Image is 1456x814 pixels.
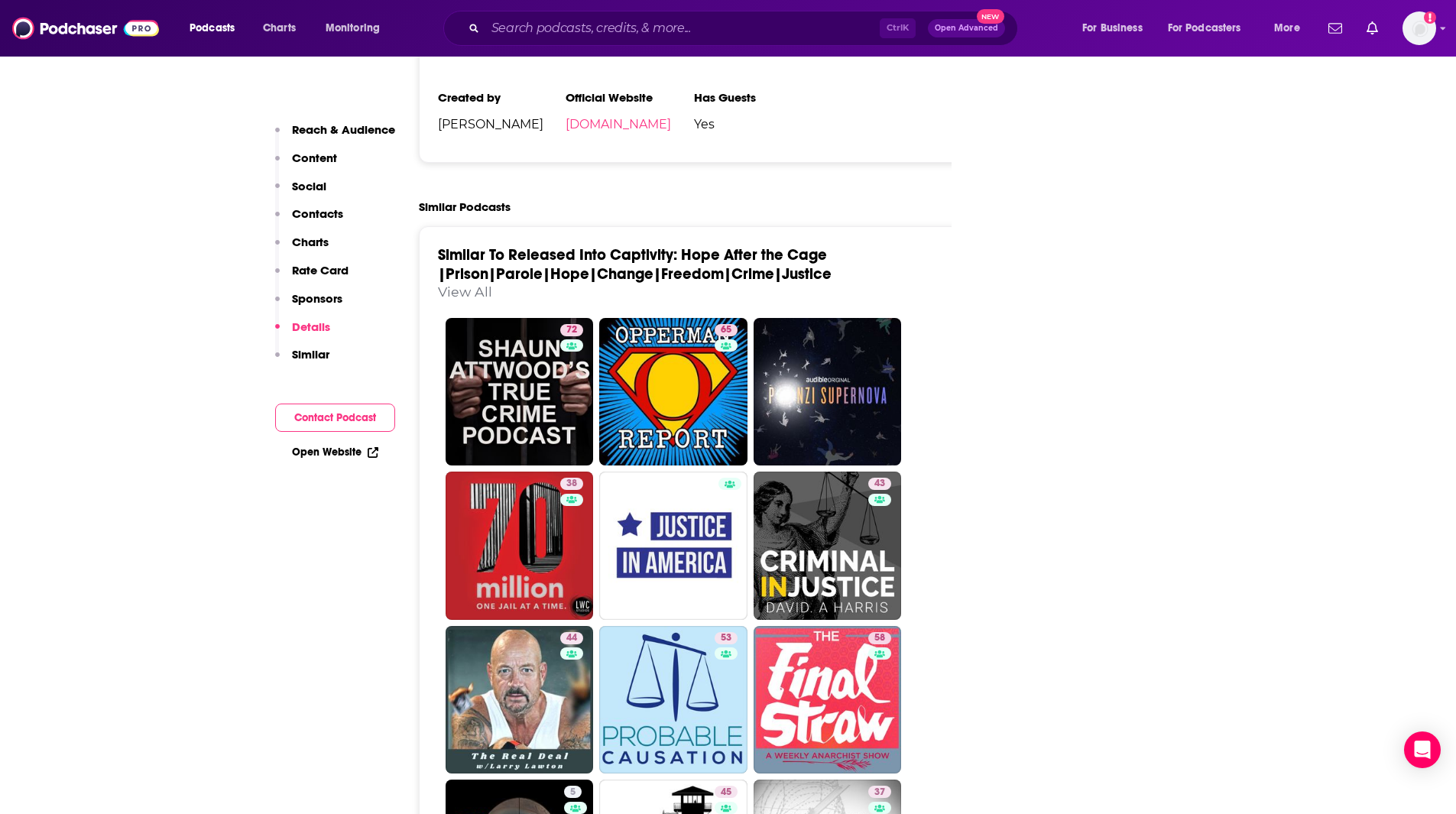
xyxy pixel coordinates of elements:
span: 65 [721,323,731,338]
a: 53 [715,632,738,644]
span: 72 [566,323,577,338]
input: Search podcasts, credits, & more... [485,16,880,41]
h3: Created by [438,90,566,105]
h2: Similar Podcasts [419,199,511,214]
a: 37 [868,786,891,798]
a: 38 [446,472,594,620]
button: Contact Podcast [275,404,395,432]
span: 43 [874,476,885,491]
button: Open AdvancedNew [928,19,1005,37]
span: For Podcasters [1168,18,1241,39]
span: Yes [694,117,822,131]
a: 58 [754,626,902,774]
a: 53 [599,626,747,774]
svg: Add a profile image [1424,11,1436,24]
button: Show profile menu [1402,11,1436,45]
span: 45 [721,785,731,800]
p: Contacts [292,206,343,221]
p: Social [292,179,326,193]
span: [PERSON_NAME] [438,117,566,131]
button: open menu [315,16,400,41]
p: Similar [292,347,329,362]
button: Content [275,151,337,179]
span: Monitoring [326,18,380,39]
button: Social [275,179,326,207]
a: 43 [754,472,902,620]
a: 72 [560,324,583,336]
h3: Has Guests [694,90,822,105]
a: 45 [715,786,738,798]
p: Rate Card [292,263,349,277]
div: Search podcasts, credits, & more... [458,11,1033,46]
span: New [977,9,1004,24]
a: Open Website [292,446,378,459]
button: open menu [1072,16,1162,41]
span: 37 [874,785,885,800]
button: open menu [179,16,255,41]
button: Rate Card [275,263,349,291]
button: Reach & Audience [275,122,395,151]
p: Content [292,151,337,165]
button: Details [275,319,330,348]
img: User Profile [1402,11,1436,45]
a: 43 [868,478,891,490]
button: Contacts [275,206,343,235]
a: 5 [564,786,582,798]
a: 38 [560,478,583,490]
a: Show notifications dropdown [1322,15,1348,41]
span: 53 [721,631,731,646]
a: 65 [599,318,747,466]
span: 5 [570,785,576,800]
span: 44 [566,631,577,646]
span: 58 [874,631,885,646]
button: Sponsors [275,291,342,319]
button: Charts [275,235,329,263]
p: Reach & Audience [292,122,395,137]
span: Logged in as AtriaBooks [1402,11,1436,45]
p: Sponsors [292,291,342,306]
span: Ctrl K [880,18,916,38]
a: 72 [446,318,594,466]
p: Charts [292,235,329,249]
a: Charts [253,16,305,41]
a: 65 [715,324,738,336]
span: Open Advanced [935,24,998,32]
a: 44 [560,632,583,644]
button: open menu [1263,16,1319,41]
button: open menu [1158,16,1263,41]
h3: Official Website [566,90,694,105]
button: Similar [275,347,329,375]
div: Open Intercom Messenger [1404,731,1441,768]
a: Show notifications dropdown [1360,15,1384,41]
span: Podcasts [190,18,235,39]
span: More [1274,18,1300,39]
a: View All [438,284,492,300]
p: Details [292,319,330,334]
img: Podchaser - Follow, Share and Rate Podcasts [12,14,159,43]
a: 58 [868,632,891,644]
span: For Business [1082,18,1143,39]
a: Similar To Released Into Captivity: Hope After the Cage |Prison|Parole|Hope|Change|Freedom|Crime|... [438,245,832,284]
span: Charts [263,18,296,39]
a: [DOMAIN_NAME] [566,117,671,131]
a: 44 [446,626,594,774]
span: 38 [566,476,577,491]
